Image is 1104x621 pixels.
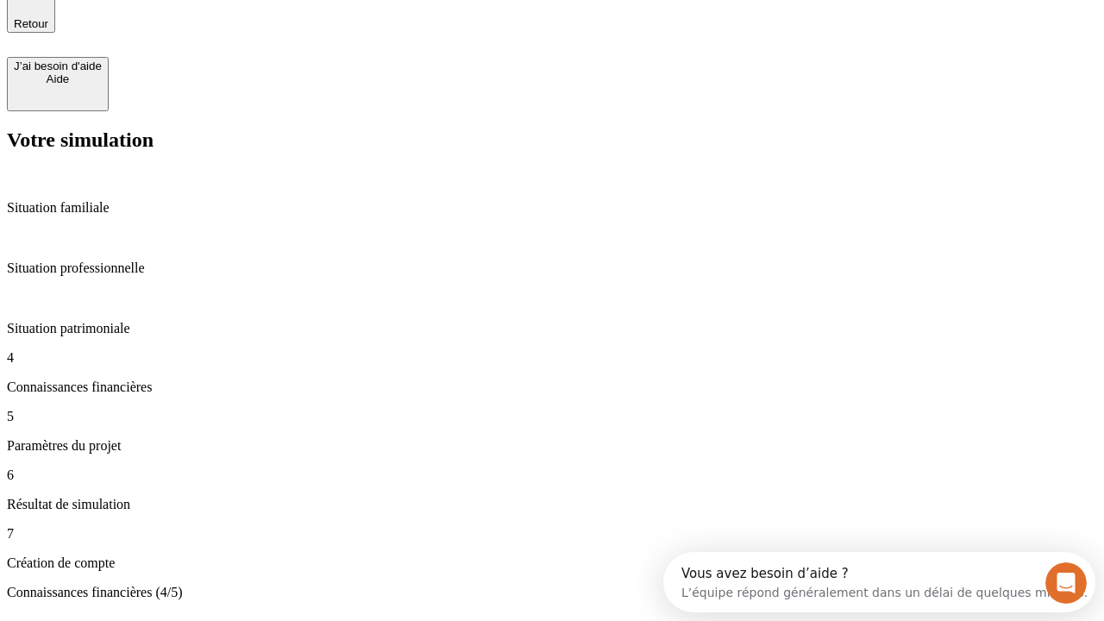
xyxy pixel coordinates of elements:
div: Aide [14,72,102,85]
iframe: Intercom live chat [1045,562,1087,604]
p: Connaissances financières [7,379,1097,395]
p: Connaissances financières (4/5) [7,585,1097,600]
p: Paramètres du projet [7,438,1097,454]
p: Création de compte [7,555,1097,571]
div: L’équipe répond généralement dans un délai de quelques minutes. [18,28,424,47]
p: Situation patrimoniale [7,321,1097,336]
iframe: Intercom live chat discovery launcher [663,552,1095,612]
p: 6 [7,467,1097,483]
div: Vous avez besoin d’aide ? [18,15,424,28]
p: Résultat de simulation [7,497,1097,512]
p: 7 [7,526,1097,542]
p: Situation familiale [7,200,1097,216]
button: J’ai besoin d'aideAide [7,57,109,111]
div: J’ai besoin d'aide [14,60,102,72]
h2: Votre simulation [7,129,1097,152]
p: Situation professionnelle [7,260,1097,276]
p: 5 [7,409,1097,424]
p: 4 [7,350,1097,366]
span: Retour [14,17,48,30]
div: Ouvrir le Messenger Intercom [7,7,475,54]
